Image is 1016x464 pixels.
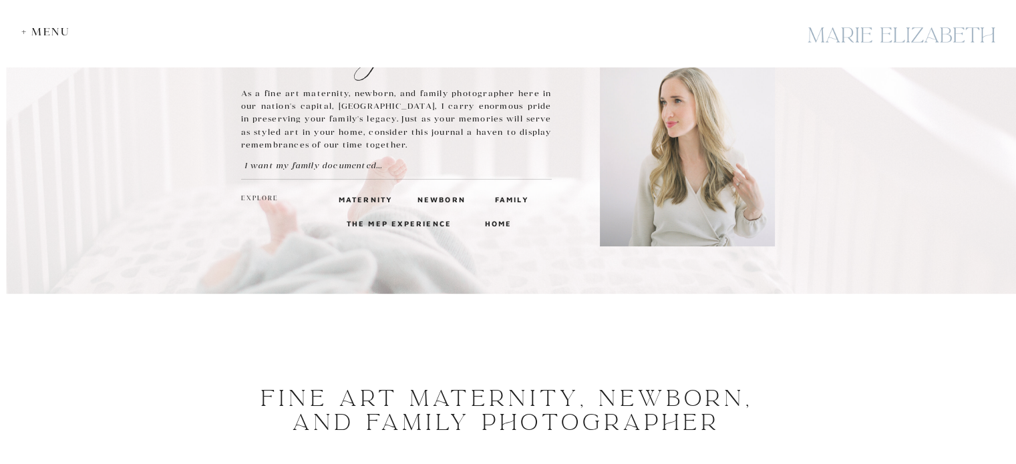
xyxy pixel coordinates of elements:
[241,87,552,152] p: As a fine art maternity, newborn, and family photographer here in our nation's capital, [GEOGRAPH...
[485,217,510,229] a: home
[254,387,758,435] h1: Fine Art Maternity, Newborn, and Family Photographer
[241,21,552,33] h3: welcome to the
[417,193,462,205] a: Newborn
[241,193,279,205] h2: explore
[244,159,412,172] a: I want my family documented...
[339,193,385,205] a: maternity
[495,193,527,205] a: Family
[347,217,455,229] a: The MEP Experience
[21,25,77,38] div: + Menu
[241,36,552,59] h2: Journal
